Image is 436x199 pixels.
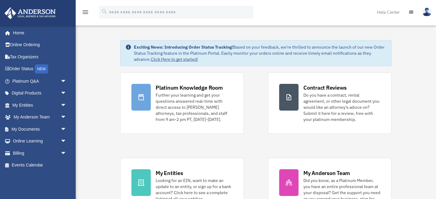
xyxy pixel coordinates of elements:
[61,75,73,87] span: arrow_drop_down
[156,92,233,122] div: Further your learning and get your questions answered real-time with direct access to [PERSON_NAM...
[61,123,73,136] span: arrow_drop_down
[61,87,73,100] span: arrow_drop_down
[134,44,386,62] div: Based on your feedback, we're thrilled to announce the launch of our new Order Status Tracking fe...
[4,51,76,63] a: Tax Organizers
[156,84,223,91] div: Platinum Knowledge Room
[4,63,76,75] a: Order StatusNEW
[303,84,347,91] div: Contract Reviews
[120,73,244,134] a: Platinum Knowledge Room Further your learning and get your questions answered real-time with dire...
[4,87,76,99] a: Digital Productsarrow_drop_down
[4,159,76,171] a: Events Calendar
[3,7,58,19] img: Anderson Advisors Platinum Portal
[35,64,48,74] div: NEW
[422,8,431,16] img: User Pic
[151,57,198,62] a: Click Here to get started!
[82,11,89,16] a: menu
[134,44,233,50] strong: Exciting News: Introducing Order Status Tracking!
[268,73,391,134] a: Contract Reviews Do you have a contract, rental agreement, or other legal document you would like...
[61,135,73,148] span: arrow_drop_down
[4,111,76,123] a: My Anderson Teamarrow_drop_down
[61,99,73,112] span: arrow_drop_down
[4,99,76,111] a: My Entitiesarrow_drop_down
[4,123,76,135] a: My Documentsarrow_drop_down
[303,92,380,122] div: Do you have a contract, rental agreement, or other legal document you would like an attorney's ad...
[61,147,73,160] span: arrow_drop_down
[4,147,76,159] a: Billingarrow_drop_down
[156,169,183,177] div: My Entities
[4,27,73,39] a: Home
[4,135,76,147] a: Online Learningarrow_drop_down
[101,8,108,15] i: search
[303,169,350,177] div: My Anderson Team
[61,111,73,124] span: arrow_drop_down
[4,75,76,87] a: Platinum Q&Aarrow_drop_down
[82,9,89,16] i: menu
[4,39,76,51] a: Online Ordering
